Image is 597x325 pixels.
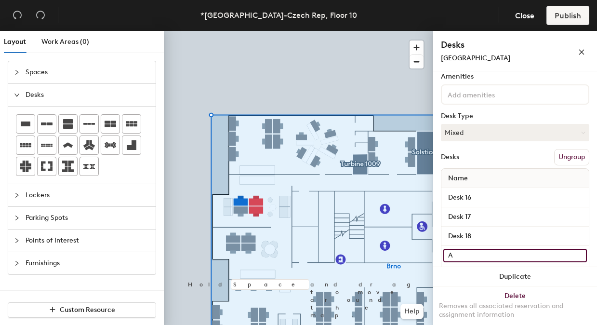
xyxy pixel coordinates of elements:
[26,61,150,83] span: Spaces
[441,112,589,120] div: Desk Type
[441,153,459,161] div: Desks
[433,267,597,286] button: Duplicate
[441,73,589,81] div: Amenities
[400,304,424,319] button: Help
[441,39,547,51] h4: Desks
[4,38,26,46] span: Layout
[41,38,89,46] span: Work Areas (0)
[443,170,473,187] span: Name
[578,49,585,55] span: close
[8,6,27,25] button: Undo (⌘ + Z)
[443,191,587,204] input: Unnamed desk
[443,249,587,262] input: Unnamed desk
[26,252,150,274] span: Furnishings
[60,306,115,314] span: Custom Resource
[13,10,22,20] span: undo
[14,215,20,221] span: collapsed
[446,88,532,100] input: Add amenities
[14,69,20,75] span: collapsed
[8,302,156,318] button: Custom Resource
[443,210,587,224] input: Unnamed desk
[546,6,589,25] button: Publish
[554,149,589,165] button: Ungroup
[200,9,357,21] div: *[GEOGRAPHIC_DATA]-Czech Rep, Floor 10
[31,6,50,25] button: Redo (⌘ + ⇧ + Z)
[14,260,20,266] span: collapsed
[441,54,510,62] span: [GEOGRAPHIC_DATA]
[515,11,534,20] span: Close
[443,230,587,243] input: Unnamed desk
[441,124,589,141] button: Mixed
[26,84,150,106] span: Desks
[26,207,150,229] span: Parking Spots
[26,230,150,252] span: Points of Interest
[26,184,150,206] span: Lockers
[14,238,20,244] span: collapsed
[507,6,543,25] button: Close
[439,302,591,319] div: Removes all associated reservation and assignment information
[36,10,45,20] span: redo
[14,92,20,98] span: expanded
[14,192,20,198] span: collapsed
